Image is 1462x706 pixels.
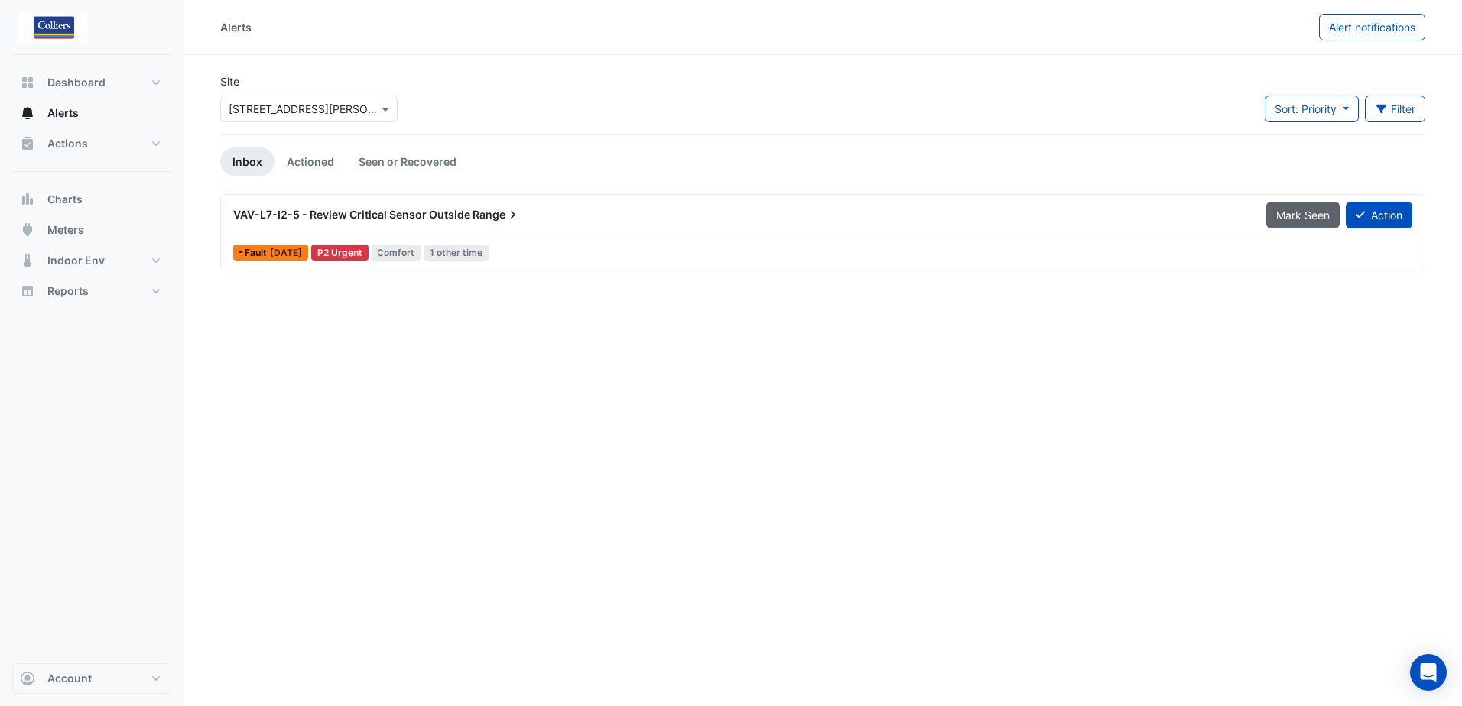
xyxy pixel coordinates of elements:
[47,253,105,268] span: Indoor Env
[1265,96,1359,122] button: Sort: Priority
[47,222,84,238] span: Meters
[245,248,270,257] span: Fault
[12,245,171,276] button: Indoor Env
[20,253,35,268] app-icon: Indoor Env
[20,192,35,207] app-icon: Charts
[270,247,302,258] span: Fri 12-Sep-2025 14:00 AEST
[275,147,346,176] a: Actioned
[220,73,239,89] label: Site
[20,105,35,121] app-icon: Alerts
[1329,21,1415,34] span: Alert notifications
[220,19,252,35] div: Alerts
[12,215,171,245] button: Meters
[20,136,35,151] app-icon: Actions
[1346,202,1412,228] button: Action
[12,67,171,98] button: Dashboard
[47,192,83,207] span: Charts
[424,245,489,261] span: 1 other time
[20,222,35,238] app-icon: Meters
[1319,14,1425,40] button: Alert notifications
[12,128,171,159] button: Actions
[372,245,421,261] span: Comfort
[12,98,171,128] button: Alerts
[1365,96,1426,122] button: Filter
[47,105,79,121] span: Alerts
[346,147,469,176] a: Seen or Recovered
[220,147,275,176] a: Inbox
[20,75,35,90] app-icon: Dashboard
[1266,202,1340,228] button: Mark Seen
[12,663,171,694] button: Account
[311,245,369,261] div: P2 Urgent
[12,276,171,306] button: Reports
[233,208,470,221] span: VAV-L7-I2-5 - Review Critical Sensor Outside
[47,283,89,299] span: Reports
[47,75,106,90] span: Dashboard
[1410,654,1447,691] div: Open Intercom Messenger
[47,671,92,686] span: Account
[20,283,35,299] app-icon: Reports
[18,12,87,43] img: Company Logo
[473,207,521,222] span: Range
[1275,102,1337,115] span: Sort: Priority
[47,136,88,151] span: Actions
[1276,209,1330,222] span: Mark Seen
[12,184,171,215] button: Charts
